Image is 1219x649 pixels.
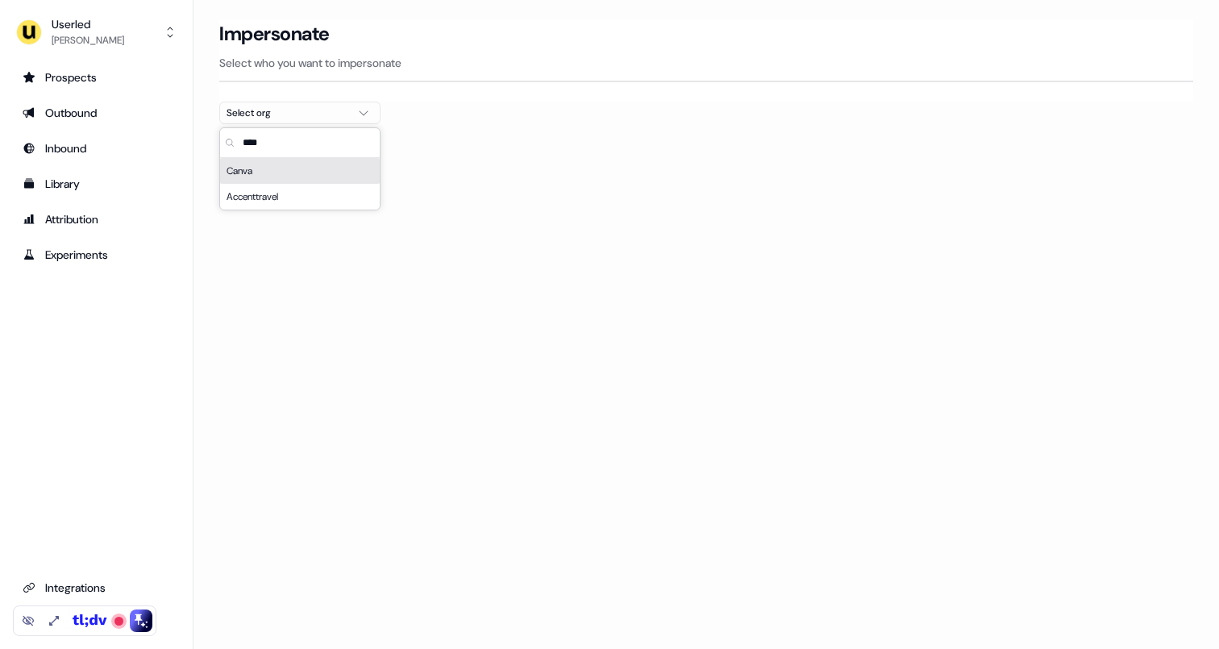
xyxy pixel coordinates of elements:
[13,206,180,232] a: Go to attribution
[219,55,1193,71] p: Select who you want to impersonate
[220,158,380,184] div: Canva
[13,100,180,126] a: Go to outbound experience
[23,211,170,227] div: Attribution
[13,171,180,197] a: Go to templates
[23,105,170,121] div: Outbound
[52,16,124,32] div: Userled
[13,64,180,90] a: Go to prospects
[23,580,170,596] div: Integrations
[220,158,380,210] div: Suggestions
[227,105,347,121] div: Select org
[52,32,124,48] div: [PERSON_NAME]
[13,242,180,268] a: Go to experiments
[23,69,170,85] div: Prospects
[219,22,330,46] h3: Impersonate
[219,102,381,124] button: Select org
[13,13,180,52] button: Userled[PERSON_NAME]
[23,140,170,156] div: Inbound
[220,184,380,210] div: Accenttravel
[23,176,170,192] div: Library
[13,575,180,601] a: Go to integrations
[13,135,180,161] a: Go to Inbound
[23,247,170,263] div: Experiments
